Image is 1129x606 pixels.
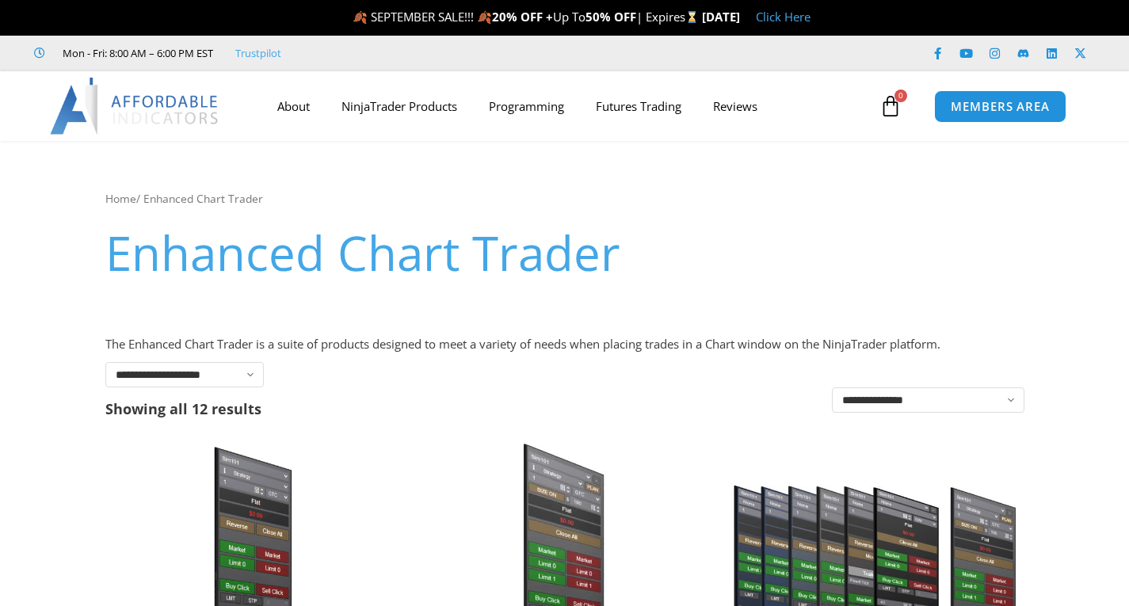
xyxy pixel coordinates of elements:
strong: [DATE] [702,9,740,25]
select: Shop order [832,387,1024,413]
strong: 20% OFF + [492,9,553,25]
a: Click Here [756,9,811,25]
nav: Breadcrumb [105,189,1024,209]
a: 0 [856,83,925,129]
h1: Enhanced Chart Trader [105,219,1024,286]
a: Reviews [697,88,773,124]
a: Home [105,191,136,206]
span: Mon - Fri: 8:00 AM – 6:00 PM EST [59,44,213,63]
span: 🍂 SEPTEMBER SALE!!! 🍂 Up To | Expires [353,9,702,25]
a: Futures Trading [580,88,697,124]
a: Programming [473,88,580,124]
p: Showing all 12 results [105,402,261,416]
strong: 50% OFF [585,9,636,25]
a: NinjaTrader Products [326,88,473,124]
img: LogoAI | Affordable Indicators – NinjaTrader [50,78,220,135]
a: Trustpilot [235,44,281,63]
span: MEMBERS AREA [951,101,1050,112]
span: 0 [894,90,907,102]
p: The Enhanced Chart Trader is a suite of products designed to meet a variety of needs when placing... [105,333,1024,356]
a: About [261,88,326,124]
img: ⌛ [686,11,698,23]
a: MEMBERS AREA [934,90,1066,123]
nav: Menu [261,88,875,124]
